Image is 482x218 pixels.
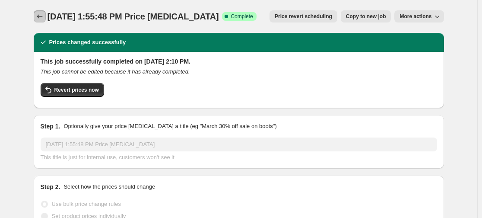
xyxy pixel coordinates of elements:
[275,13,332,20] span: Price revert scheduling
[41,183,60,191] h2: Step 2.
[341,10,391,22] button: Copy to new job
[41,57,437,66] h2: This job successfully completed on [DATE] 2:10 PM.
[400,13,431,20] span: More actions
[63,122,276,131] p: Optionally give your price [MEDICAL_DATA] a title (eg "March 30% off sale on boots")
[270,10,337,22] button: Price revert scheduling
[49,38,126,47] h2: Prices changed successfully
[394,10,444,22] button: More actions
[54,87,99,93] span: Revert prices now
[346,13,386,20] span: Copy to new job
[41,154,174,160] span: This title is just for internal use, customers won't see it
[48,12,219,21] span: [DATE] 1:55:48 PM Price [MEDICAL_DATA]
[41,122,60,131] h2: Step 1.
[63,183,155,191] p: Select how the prices should change
[231,13,253,20] span: Complete
[34,10,46,22] button: Price change jobs
[41,138,437,151] input: 30% off holiday sale
[52,201,121,207] span: Use bulk price change rules
[41,68,190,75] i: This job cannot be edited because it has already completed.
[41,83,104,97] button: Revert prices now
